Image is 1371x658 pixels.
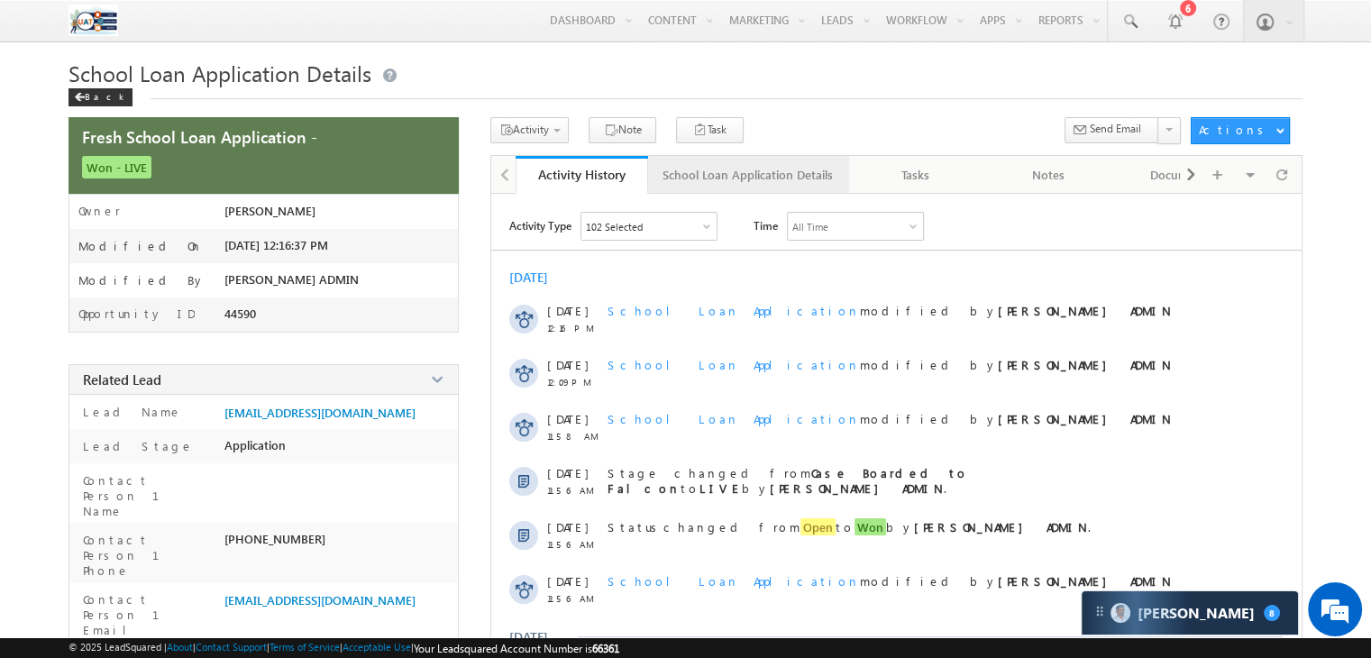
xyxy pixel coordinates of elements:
div: Documents [1129,164,1231,186]
em: Start Chat [245,517,327,542]
span: Activity [513,123,549,136]
span: changed from to by . [608,518,1091,535]
span: Activity Type [509,212,571,239]
button: Note [589,117,656,143]
span: [DATE] [547,465,588,480]
span: [DATE] [547,519,588,535]
strong: [PERSON_NAME] ADMIN [998,573,1172,589]
div: carter-dragCarter[PERSON_NAME]8 [1081,590,1299,635]
span: Won - LIVE [82,156,151,178]
strong: [PERSON_NAME] ADMIN [998,357,1172,372]
div: Owner Changed,Status Changed,Stage Changed,Source Changed,Notes & 97 more.. [581,213,717,240]
span: 12:16 PM [547,323,601,334]
a: [EMAIL_ADDRESS][DOMAIN_NAME] [224,406,416,420]
span: Related Lead [83,370,161,388]
strong: Case Boarded to Falcon [608,465,968,496]
span: Carter [1138,603,1255,623]
span: School Loan Application [608,303,860,318]
span: School Loan Application Details [69,59,371,87]
a: School Loan Application Details [648,156,849,194]
span: Fresh School Loan Application - [82,125,317,148]
span: Status [608,519,663,535]
img: carter-drag [1092,604,1107,618]
span: [DATE] [547,303,588,318]
div: 102 Selected [586,221,643,233]
span: School Loan Application [608,411,860,426]
a: About [167,641,193,653]
span: modified by [608,303,1172,318]
span: [DATE] [547,357,588,372]
span: School Loan Application [608,573,860,589]
span: School Loan Application [608,357,860,372]
span: 12:09 PM [547,377,601,388]
a: Tasks [849,156,982,194]
span: [PERSON_NAME] ADMIN [224,272,359,287]
span: 11:58 AM [547,431,601,442]
span: [PHONE_NUMBER] [224,532,325,546]
span: modified by [608,357,1172,372]
span: Application [224,438,286,452]
label: Contact Person 1 Name [78,472,215,518]
label: Modified By [78,273,206,288]
strong: [PERSON_NAME] ADMIN [998,303,1172,318]
label: Owner [78,204,121,218]
div: [DATE] [509,269,568,286]
a: Acceptable Use [343,641,411,653]
div: Actions [1199,122,1270,138]
div: Back [69,88,133,106]
div: [DATE] [509,628,568,645]
img: d_60004797649_company_0_60004797649 [31,95,76,118]
img: Custom Logo [69,5,118,36]
label: Lead Stage [78,438,194,453]
span: Send Email [1090,121,1141,137]
span: 11:56 AM [547,539,601,550]
span: [EMAIL_ADDRESS][DOMAIN_NAME] [224,593,416,608]
img: Carter [1111,603,1130,623]
span: modified by [608,573,1172,589]
span: Your Leadsquared Account Number is [414,642,619,655]
span: © 2025 LeadSquared | | | | | [69,641,619,655]
button: Actions [1191,117,1290,144]
span: [DATE] 12:16:37 PM [224,238,328,252]
button: Activity [490,117,569,143]
strong: [PERSON_NAME] ADMIN [998,411,1172,426]
div: Notes [997,164,1099,186]
textarea: Type your message and hit 'Enter' [23,167,329,501]
a: Documents [1115,156,1248,194]
a: Activity History [516,156,648,194]
div: School Loan Application Details [663,164,833,186]
span: 11:56 AM [547,593,601,604]
span: Stage changed from to by . [608,465,968,496]
span: 11:56 AM [547,485,601,496]
span: [DATE] [547,411,588,426]
span: 66361 [592,642,619,655]
span: [PERSON_NAME] [224,204,315,218]
span: Time [754,212,778,239]
label: Modified On [78,239,203,253]
span: Open [800,518,836,535]
div: Tasks [864,164,965,186]
button: Task [676,117,744,143]
span: 8 [1264,605,1280,621]
button: Send Email [1065,117,1159,143]
span: modified by [608,411,1172,426]
span: 44590 [224,306,256,321]
span: Won [855,518,886,535]
label: Contact Person 1 Phone [78,532,215,578]
div: Chat with us now [94,95,303,118]
label: Opportunity ID [78,306,195,321]
div: All Time [792,221,828,233]
label: Contact Person 1 Email [78,591,215,637]
a: Terms of Service [270,641,340,653]
strong: LIVE [699,480,742,496]
div: Activity History [529,166,635,183]
div: Minimize live chat window [296,9,339,52]
span: [DATE] [547,573,588,589]
a: Notes [983,156,1115,194]
strong: [PERSON_NAME] ADMIN [770,480,944,496]
strong: [PERSON_NAME] ADMIN [914,519,1088,535]
label: Lead Name [78,404,182,419]
a: Contact Support [196,641,267,653]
